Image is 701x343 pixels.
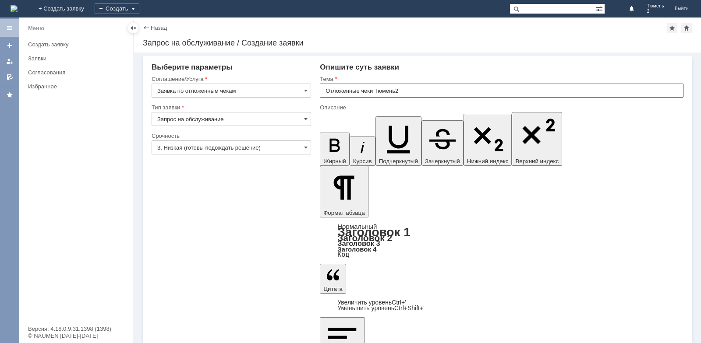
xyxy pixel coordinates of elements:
a: Код [337,251,349,259]
span: Нижний индекс [467,158,509,164]
div: Согласования [28,69,128,76]
a: Заголовок 1 [337,225,411,239]
span: 2 [647,9,664,14]
div: Срочность [152,133,309,139]
span: Выберите параметры [152,63,233,71]
a: Заявки [25,52,131,65]
img: logo [11,5,18,12]
span: Зачеркнутый [425,158,460,164]
div: Добавить в избранное [667,23,677,33]
div: Запрос на обслуживание / Создание заявки [143,38,692,47]
div: Тема [320,76,682,82]
span: Опишите суть заявки [320,63,399,71]
div: © NAUMEN [DATE]-[DATE] [28,333,124,339]
button: Нижний индекс [464,114,512,166]
div: Тип заявки [152,105,309,110]
div: Меню [28,23,44,34]
a: Заголовок 2 [337,233,392,243]
a: Назад [151,24,167,31]
div: Заявки [28,55,128,62]
div: Формат абзаца [320,224,683,258]
span: Расширенный поиск [596,4,605,12]
span: Верхний индекс [515,158,559,164]
button: Подчеркнутый [375,116,421,166]
div: Цитата [320,300,683,311]
a: Заголовок 4 [337,245,376,253]
a: Заголовок 3 [337,239,380,247]
a: Согласования [25,66,131,79]
a: Создать заявку [25,38,131,51]
span: Ctrl+Shift+' [394,304,425,311]
div: Скрыть меню [128,23,138,33]
div: Создать заявку [28,41,128,48]
a: Decrease [337,304,425,311]
span: Подчеркнутый [379,158,418,164]
div: Версия: 4.18.0.9.31.1398 (1398) [28,326,124,332]
button: Жирный [320,133,350,166]
a: Мои заявки [3,54,17,68]
div: Сделать домашней страницей [681,23,692,33]
span: Ctrl+' [392,299,406,306]
span: Цитата [323,286,343,292]
a: Increase [337,299,406,306]
span: Жирный [323,158,346,164]
button: Формат абзаца [320,166,368,217]
div: Соглашение/Услуга [152,76,309,82]
a: Нормальный [337,223,377,230]
button: Верхний индекс [512,112,562,166]
a: Мои согласования [3,70,17,84]
a: Перейти на домашнюю страницу [11,5,18,12]
span: Тюмень [647,3,664,9]
button: Курсив [350,136,375,166]
span: Формат абзаца [323,210,365,216]
button: Цитата [320,264,346,294]
div: Избранное [28,83,118,90]
a: Создать заявку [3,38,17,52]
div: Описание [320,105,682,110]
div: Создать [95,3,139,14]
span: Курсив [353,158,372,164]
button: Зачеркнутый [421,120,464,166]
